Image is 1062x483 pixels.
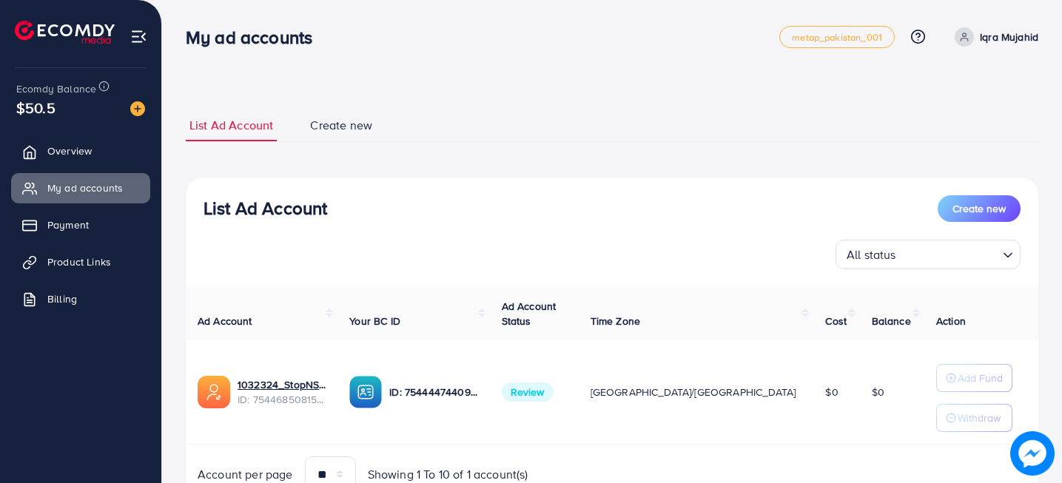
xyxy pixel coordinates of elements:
p: Iqra Mujahid [980,28,1038,46]
a: 1032324_StopNShops_1756634091318 [238,377,326,392]
span: Ecomdy Balance [16,81,96,96]
a: metap_pakistan_001 [779,26,895,48]
span: Cost [825,314,847,328]
h3: My ad accounts [186,27,324,48]
span: Your BC ID [349,314,400,328]
a: Product Links [11,247,150,277]
p: ID: 7544447440947134482 [389,383,477,401]
span: All status [844,244,899,266]
span: Create new [310,117,372,134]
span: Action [936,314,966,328]
a: My ad accounts [11,173,150,203]
span: Review [502,382,554,402]
span: List Ad Account [189,117,273,134]
span: Billing [47,291,77,306]
span: $50.5 [16,97,56,118]
span: Showing 1 To 10 of 1 account(s) [368,466,528,483]
span: Overview [47,143,92,158]
span: My ad accounts [47,180,123,195]
button: Create new [938,195,1021,222]
span: Payment [47,217,89,232]
input: Search for option [901,241,997,266]
button: Withdraw [936,404,1012,432]
span: Ad Account [198,314,252,328]
a: Payment [11,210,150,240]
span: Create new [952,201,1006,216]
span: $0 [872,385,884,399]
span: ID: 7544685081563119634 [238,392,326,407]
p: Withdraw [958,409,1001,427]
img: menu [130,28,147,45]
img: ic-ads-acc.e4c84228.svg [198,376,230,408]
p: Add Fund [958,369,1003,387]
a: Iqra Mujahid [949,27,1038,47]
div: <span class='underline'>1032324_StopNShops_1756634091318</span></br>7544685081563119634 [238,377,326,408]
span: Product Links [47,254,111,269]
div: Search for option [836,240,1021,269]
span: [GEOGRAPHIC_DATA]/[GEOGRAPHIC_DATA] [591,385,796,399]
img: image [130,101,145,116]
span: Time Zone [591,314,640,328]
span: metap_pakistan_001 [792,33,882,42]
span: Ad Account Status [502,299,557,328]
span: $0 [825,385,838,399]
span: Account per page [198,466,293,483]
img: image [1010,431,1055,476]
img: ic-ba-acc.ded83a64.svg [349,376,382,408]
span: Balance [872,314,911,328]
img: logo [15,21,115,44]
button: Add Fund [936,364,1012,392]
a: Overview [11,136,150,166]
h3: List Ad Account [204,197,327,219]
a: Billing [11,284,150,314]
